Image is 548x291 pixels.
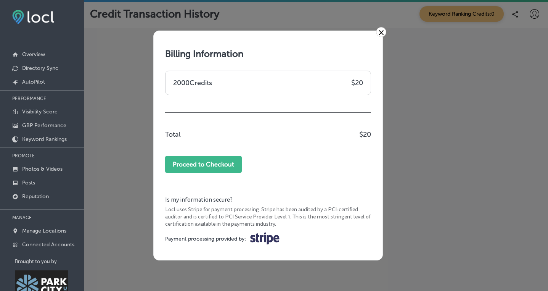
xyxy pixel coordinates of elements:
p: Posts [22,179,35,186]
p: Total [165,130,181,139]
p: $ 20 [351,79,363,87]
a: × [376,27,386,37]
p: GBP Performance [22,122,66,129]
p: Directory Sync [22,65,58,71]
p: AutoPilot [22,79,45,85]
p: Visibility Score [22,108,58,115]
label: Is my information secure? [165,196,371,204]
p: 2000 Credits [173,79,212,87]
label: Payment processing provided by: [165,236,246,242]
button: Proceed to Checkout [165,156,242,173]
p: Brought to you by [15,259,84,264]
p: Overview [22,51,45,58]
p: $ 20 [359,130,371,139]
p: Reputation [22,193,49,200]
p: Connected Accounts [22,241,74,248]
p: Photos & Videos [22,166,63,172]
h1: Billing Information [165,48,371,59]
img: fda3e92497d09a02dc62c9cd864e3231.png [12,10,54,24]
p: Keyword Rankings [22,136,67,142]
p: Manage Locations [22,228,66,234]
label: Locl uses Stripe for payment processing. Stripe has been audited by a PCI-certified auditor and i... [165,206,371,228]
